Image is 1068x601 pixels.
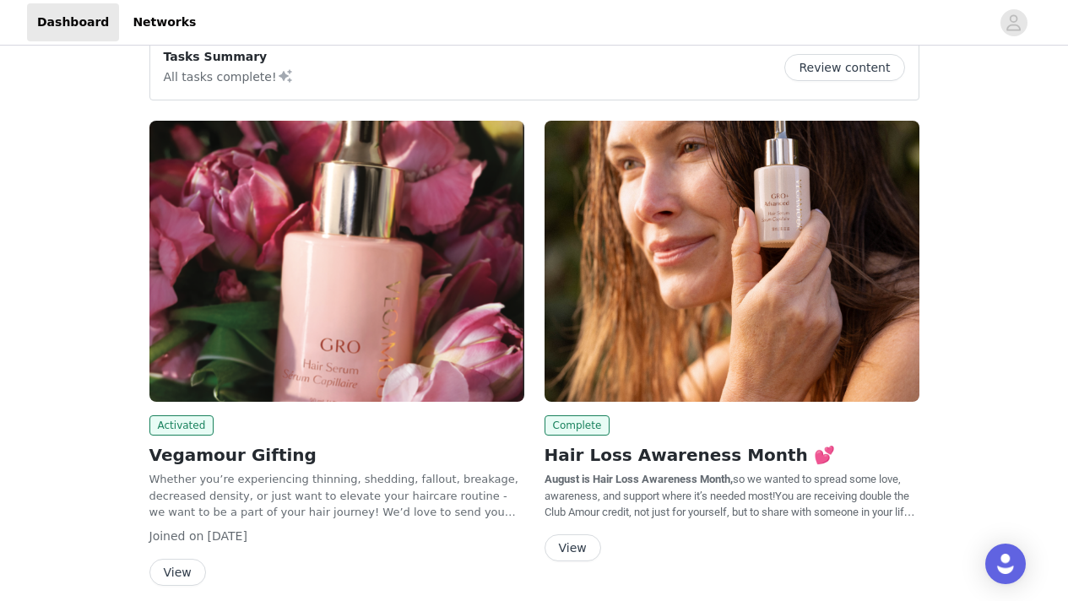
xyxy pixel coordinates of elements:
[545,415,610,436] span: Complete
[545,473,733,485] strong: August is Hair Loss Awareness Month,
[545,121,919,402] img: Vegamour
[164,48,294,66] p: Tasks Summary
[149,559,206,586] button: View
[545,490,915,535] span: You are receiving double the Club Amour credit, not just for yourself, but to share with someone ...
[149,566,206,579] a: View
[985,544,1026,584] div: Open Intercom Messenger
[149,415,214,436] span: Activated
[1006,9,1022,36] div: avatar
[545,542,601,555] a: View
[149,442,524,468] h2: Vegamour Gifting
[784,54,904,81] button: Review content
[122,3,206,41] a: Networks
[149,529,204,543] span: Joined on
[149,471,524,521] p: Whether you’re experiencing thinning, shedding, fallout, breakage, decreased density, or just wan...
[149,121,524,402] img: Vegamour
[164,66,294,86] p: All tasks complete!
[545,473,901,502] span: we wanted to spread some love, awareness, and support where it’s needed most!
[545,534,601,561] button: View
[733,473,745,485] span: so
[545,442,919,468] h2: Hair Loss Awareness Month 💕
[27,3,119,41] a: Dashboard
[208,529,247,543] span: [DATE]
